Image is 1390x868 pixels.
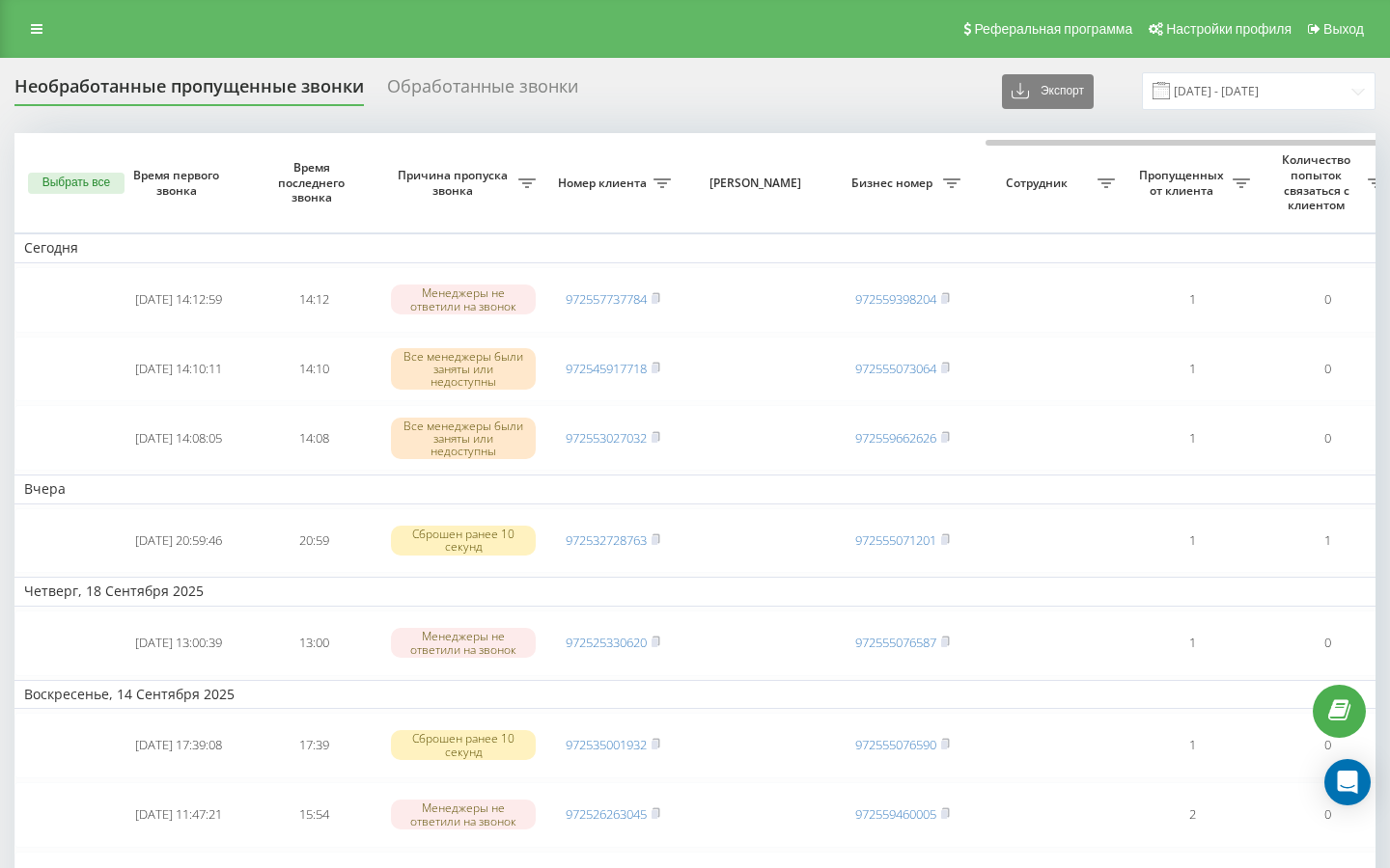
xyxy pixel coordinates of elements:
a: 972559398204 [855,290,936,308]
a: 972545917718 [566,360,647,377]
td: 14:12 [246,267,381,333]
div: Менеджеры не ответили на звонок [391,800,536,828]
a: 972553027032 [566,429,647,447]
a: 972555076587 [855,634,936,651]
div: Все менеджеры были заняты или недоступны [391,348,536,391]
a: 972555073064 [855,360,936,377]
td: [DATE] 14:08:05 [111,405,246,471]
td: [DATE] 11:47:21 [111,782,246,848]
td: [DATE] 14:10:11 [111,337,246,402]
td: 1 [1125,337,1260,402]
td: 1 [1125,508,1260,574]
div: Менеджеры не ответили на звонок [391,285,536,313]
td: 1 [1125,713,1260,778]
span: Время первого звонка [126,168,231,198]
td: 1 [1125,405,1260,471]
span: Номер клиента [555,176,653,191]
td: [DATE] 13:00:39 [111,610,246,676]
a: 972557737784 [566,290,647,308]
td: 1 [1125,267,1260,333]
span: Настройки профиля [1166,21,1292,37]
td: [DATE] 17:39:08 [111,713,246,778]
td: 13:00 [246,610,381,676]
div: Сброшен ранее 10 секунд [391,730,536,759]
td: [DATE] 20:59:46 [111,508,246,574]
a: 972555076590 [855,736,936,753]
button: Выбрать все [28,173,125,194]
td: 14:10 [246,337,381,402]
td: 14:08 [246,405,381,471]
span: Причина пропуска звонка [391,168,518,198]
a: 972532728763 [566,531,647,549]
a: 972525330620 [566,634,647,651]
td: 2 [1125,782,1260,848]
a: 972535001932 [566,736,647,753]
div: Все менеджеры были заняты или недоступны [391,418,536,460]
td: 20:59 [246,508,381,574]
td: 1 [1125,610,1260,676]
div: Обработанные звонки [387,76,578,106]
span: Бизнес номер [845,176,943,191]
div: Необработанные пропущенные звонки [14,76,364,106]
span: Реферальная программа [974,21,1132,37]
span: [PERSON_NAME] [697,176,819,191]
div: Менеджеры не ответили на звонок [391,628,536,657]
a: 972526263045 [566,805,647,823]
span: Сотрудник [980,176,1098,191]
a: 972559460005 [855,805,936,823]
span: Выход [1323,21,1364,37]
span: Пропущенных от клиента [1134,168,1233,198]
div: Сброшен ранее 10 секунд [391,526,536,555]
td: 15:54 [246,782,381,848]
td: 17:39 [246,713,381,778]
a: 972559662626 [855,429,936,447]
button: Экспорт [1002,74,1094,109]
a: 972555071201 [855,531,936,549]
td: [DATE] 14:12:59 [111,267,246,333]
span: Количество попыток связаться с клиентом [1269,152,1368,212]
span: Время последнего звонка [262,160,366,205]
div: Open Intercom Messenger [1324,759,1371,805]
